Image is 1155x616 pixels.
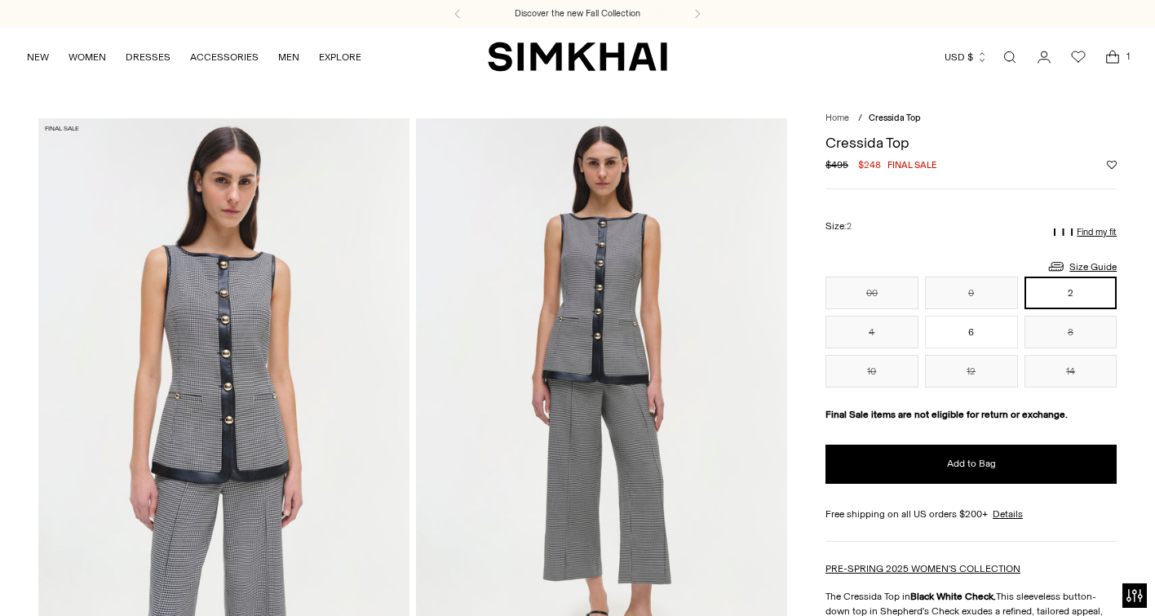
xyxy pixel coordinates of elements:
[27,39,49,75] a: NEW
[847,221,852,232] span: 2
[126,39,170,75] a: DRESSES
[825,355,918,388] button: 10
[515,7,640,20] a: Discover the new Fall Collection
[869,113,921,123] span: Cressida Top
[190,39,259,75] a: ACCESSORIES
[910,591,996,602] strong: Black White Check.
[825,507,1117,521] div: Free shipping on all US orders $200+
[1024,316,1117,348] button: 8
[1107,160,1117,170] button: Add to Wishlist
[825,563,1020,574] a: PRE-SPRING 2025 WOMEN'S COLLECTION
[69,39,106,75] a: WOMEN
[488,41,667,73] a: SIMKHAI
[13,554,164,603] iframe: Sign Up via Text for Offers
[858,157,881,172] span: $248
[993,41,1026,73] a: Open search modal
[825,409,1068,420] strong: Final Sale items are not eligible for return or exchange.
[825,113,849,123] a: Home
[825,277,918,309] button: 00
[925,316,1018,348] button: 6
[1028,41,1060,73] a: Go to the account page
[1024,277,1117,309] button: 2
[945,39,988,75] button: USD $
[947,457,996,471] span: Add to Bag
[925,355,1018,388] button: 12
[825,445,1117,484] button: Add to Bag
[825,157,848,172] s: $495
[925,277,1018,309] button: 0
[825,135,1117,150] h1: Cressida Top
[825,112,1117,126] nav: breadcrumbs
[1121,49,1135,64] span: 1
[858,112,862,126] div: /
[1047,256,1117,277] a: Size Guide
[825,219,852,234] label: Size:
[1062,41,1095,73] a: Wishlist
[993,507,1023,521] a: Details
[1096,41,1129,73] a: Open cart modal
[1024,355,1117,388] button: 14
[319,39,361,75] a: EXPLORE
[278,39,299,75] a: MEN
[825,316,918,348] button: 4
